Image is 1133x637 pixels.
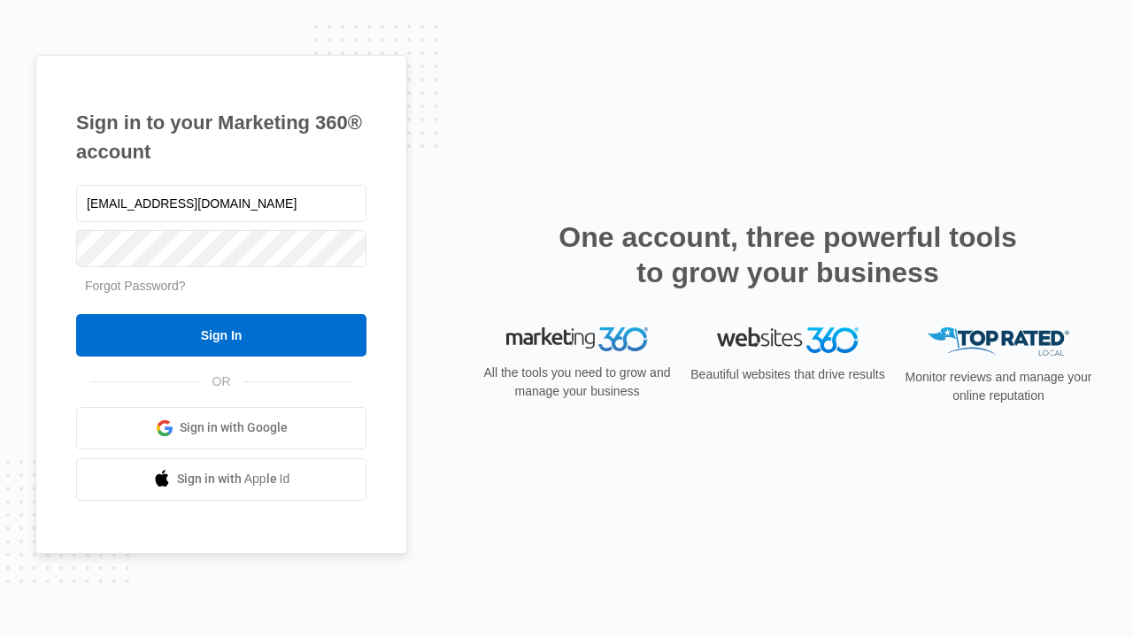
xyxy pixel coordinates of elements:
[928,327,1069,357] img: Top Rated Local
[899,368,1098,405] p: Monitor reviews and manage your online reputation
[180,418,288,437] span: Sign in with Google
[76,185,366,222] input: Email
[689,365,887,384] p: Beautiful websites that drive results
[76,314,366,357] input: Sign In
[553,219,1022,290] h2: One account, three powerful tools to grow your business
[85,279,186,293] a: Forgot Password?
[200,372,243,391] span: OR
[506,327,648,352] img: Marketing 360
[76,458,366,501] a: Sign in with Apple Id
[177,470,290,488] span: Sign in with Apple Id
[478,364,676,401] p: All the tools you need to grow and manage your business
[717,327,859,353] img: Websites 360
[76,407,366,449] a: Sign in with Google
[76,108,366,166] h1: Sign in to your Marketing 360® account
